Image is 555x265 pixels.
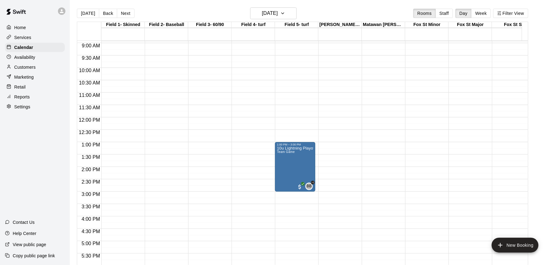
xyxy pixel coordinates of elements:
div: Fox St Major [449,22,492,28]
h6: [DATE] [262,9,278,18]
div: Field 4- turf [232,22,275,28]
span: 9:00 AM [80,43,102,48]
span: Brian Burns & 1 other [308,183,313,190]
span: 1:30 PM [80,154,102,160]
div: Field 3- 60/90 [188,22,232,28]
a: Services [5,33,65,42]
span: 4:00 PM [80,216,102,222]
a: Retail [5,82,65,92]
p: Help Center [13,230,36,237]
p: Retail [14,84,26,90]
button: Back [99,9,117,18]
span: +1 [311,181,315,185]
p: Settings [14,104,30,110]
p: Marketing [14,74,34,80]
div: Field 1- Skinned [101,22,145,28]
div: Field 2- Baseball [145,22,188,28]
span: 1:00 PM [80,142,102,147]
span: 9:30 AM [80,55,102,61]
p: Availability [14,54,35,60]
span: 3:00 PM [80,192,102,197]
span: 12:30 PM [77,130,101,135]
a: Reports [5,92,65,102]
a: Availability [5,53,65,62]
div: 1:00 PM – 3:00 PM [277,143,313,146]
span: 10:30 AM [78,80,102,85]
button: [DATE] [77,9,99,18]
p: Copy public page link [13,253,55,259]
div: [PERSON_NAME] Park Snack Stand [318,22,362,28]
span: All customers have paid [297,184,303,190]
span: Team Game [277,150,295,154]
div: Field 5- turf [275,22,318,28]
button: Week [471,9,491,18]
p: Reports [14,94,30,100]
div: 1:00 PM – 3:00 PM: 10u Lightning Playoffs [275,142,315,192]
span: 11:30 AM [78,105,102,110]
span: 5:00 PM [80,241,102,246]
button: Day [455,9,472,18]
a: Customers [5,63,65,72]
p: Calendar [14,44,33,50]
span: 2:00 PM [80,167,102,172]
span: 5:30 PM [80,254,102,259]
span: 12:00 PM [77,117,101,123]
span: 11:00 AM [78,93,102,98]
div: Matawan [PERSON_NAME] Field [362,22,405,28]
p: Contact Us [13,219,35,225]
div: Fox St Minor [405,22,449,28]
a: Settings [5,102,65,111]
p: Services [14,34,31,41]
a: Home [5,23,65,32]
button: add [492,238,539,253]
button: Filter View [493,9,528,18]
button: Next [117,9,134,18]
a: Marketing [5,72,65,82]
button: Rooms [413,9,436,18]
a: Calendar [5,43,65,52]
button: [DATE] [250,7,297,19]
span: 10:00 AM [78,68,102,73]
p: Home [14,24,26,31]
span: 2:30 PM [80,179,102,185]
span: 4:30 PM [80,229,102,234]
span: 3:30 PM [80,204,102,209]
p: View public page [13,241,46,248]
div: Brian Burns [305,183,313,190]
button: Staff [436,9,453,18]
div: Fox St Sr [492,22,535,28]
p: Customers [14,64,36,70]
span: BB [307,183,312,189]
